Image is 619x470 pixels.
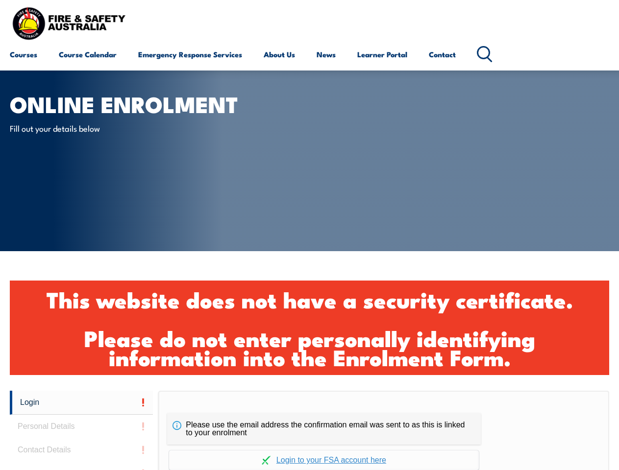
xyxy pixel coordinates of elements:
[357,43,407,66] a: Learner Portal
[10,122,189,134] p: Fill out your details below
[10,391,153,415] a: Login
[59,43,117,66] a: Course Calendar
[19,289,600,308] h1: This website does not have a security certificate.
[138,43,242,66] a: Emergency Response Services
[10,94,252,113] h1: Online Enrolment
[167,413,481,445] div: Please use the email address the confirmation email was sent to as this is linked to your enrolment
[19,328,600,366] h1: Please do not enter personally identifying information into the Enrolment Form.
[10,43,37,66] a: Courses
[264,43,295,66] a: About Us
[262,456,271,465] img: Log in withaxcelerate
[317,43,336,66] a: News
[429,43,456,66] a: Contact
